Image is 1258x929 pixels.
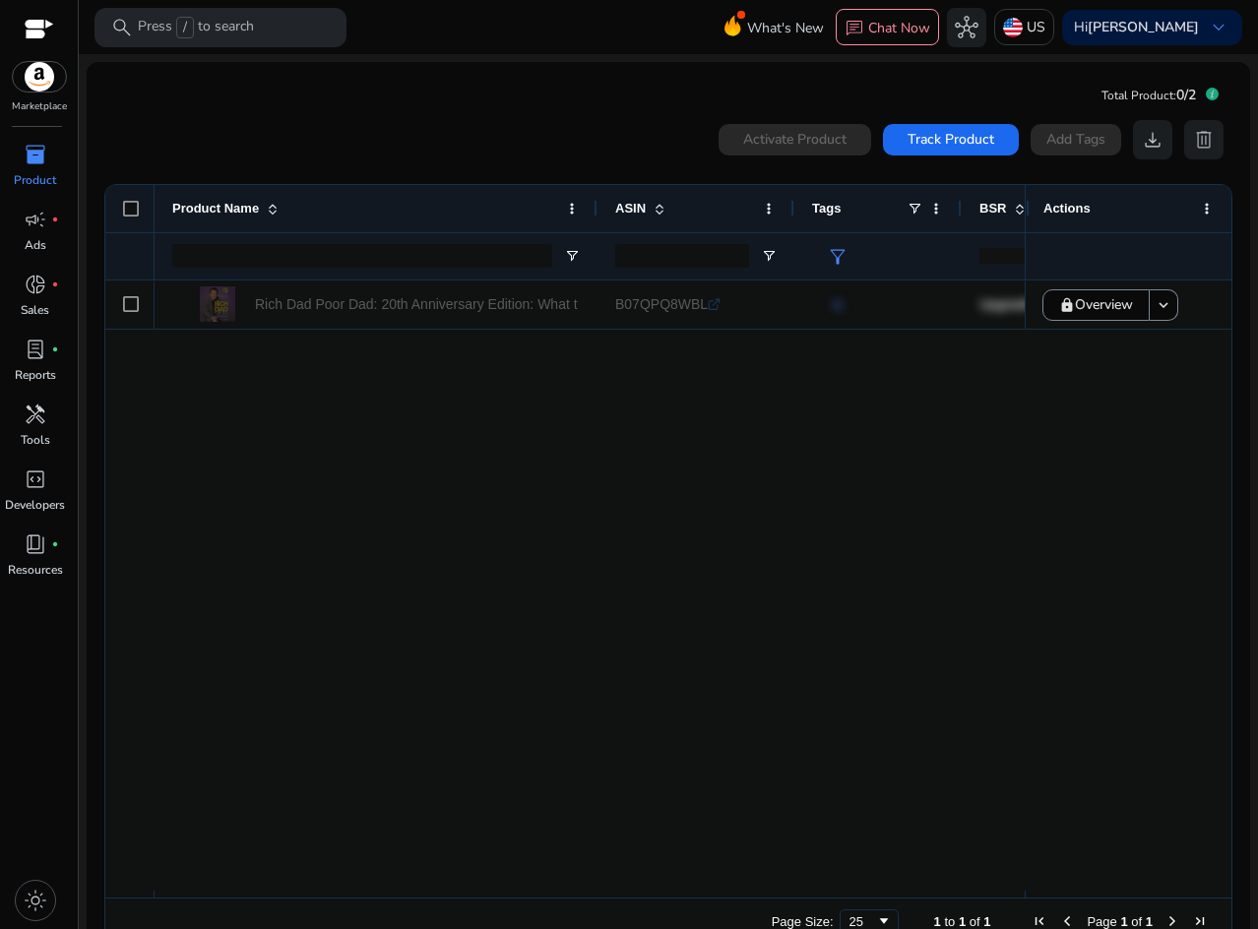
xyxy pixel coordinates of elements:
[772,914,834,929] div: Page Size:
[1074,21,1199,34] p: Hi
[5,496,65,514] p: Developers
[172,201,259,216] span: Product Name
[944,914,955,929] span: to
[564,248,580,264] button: Open Filter Menu
[255,284,676,325] p: Rich Dad Poor Dad: 20th Anniversary Edition: What the Rich Teach...
[849,914,876,929] div: 25
[959,914,966,929] span: 1
[25,236,46,254] p: Ads
[934,914,941,929] span: 1
[176,17,194,38] span: /
[24,403,47,426] span: handyman
[8,561,63,579] p: Resources
[1101,88,1176,103] span: Total Product:
[24,273,47,296] span: donut_small
[51,216,59,223] span: fiber_manual_record
[1042,289,1150,321] button: Overview
[200,286,235,322] img: 814XbqXAz-L.jpg
[761,248,777,264] button: Open Filter Menu
[138,17,254,38] p: Press to search
[1176,86,1196,104] span: 0/2
[983,914,990,929] span: 1
[615,244,749,268] input: ASIN Filter Input
[21,301,49,319] p: Sales
[1120,914,1127,929] span: 1
[51,345,59,353] span: fiber_manual_record
[1131,914,1142,929] span: of
[1075,284,1133,325] span: Overview
[1146,914,1153,929] span: 1
[615,201,646,216] span: ASIN
[868,19,930,37] p: Chat Now
[12,99,67,114] p: Marketplace
[1003,18,1023,37] img: us.svg
[51,280,59,288] span: fiber_manual_record
[24,143,47,166] span: inventory_2
[15,366,56,384] p: Reports
[1155,296,1172,314] mat-icon: keyboard_arrow_down
[826,245,849,269] span: filter_alt
[845,19,864,38] span: chat
[1207,16,1230,39] span: keyboard_arrow_down
[955,16,978,39] span: hub
[947,8,986,47] button: hub
[51,540,59,548] span: fiber_manual_record
[21,431,50,449] p: Tools
[908,129,994,150] span: Track Product
[970,914,980,929] span: of
[110,16,134,39] span: search
[1133,120,1172,159] button: download
[14,171,56,189] p: Product
[1059,297,1075,313] mat-icon: lock
[615,296,708,312] span: B07QPQ8WBL
[1027,10,1045,44] p: US
[24,338,47,361] span: lab_profile
[24,532,47,556] span: book_4
[883,124,1019,155] button: Track Product
[812,201,841,216] span: Tags
[1059,913,1075,929] div: Previous Page
[1032,913,1047,929] div: First Page
[172,244,552,268] input: Product Name Filter Input
[24,467,47,491] span: code_blocks
[24,208,47,231] span: campaign
[1043,201,1091,216] span: Actions
[1141,128,1164,152] span: download
[1164,913,1180,929] div: Next Page
[747,11,824,45] span: What's New
[979,201,1006,216] span: BSR
[24,889,47,912] span: light_mode
[1088,18,1199,36] b: [PERSON_NAME]
[13,62,66,92] img: amazon.svg
[836,9,939,46] button: chatChat Now
[1192,913,1208,929] div: Last Page
[1087,914,1116,929] span: Page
